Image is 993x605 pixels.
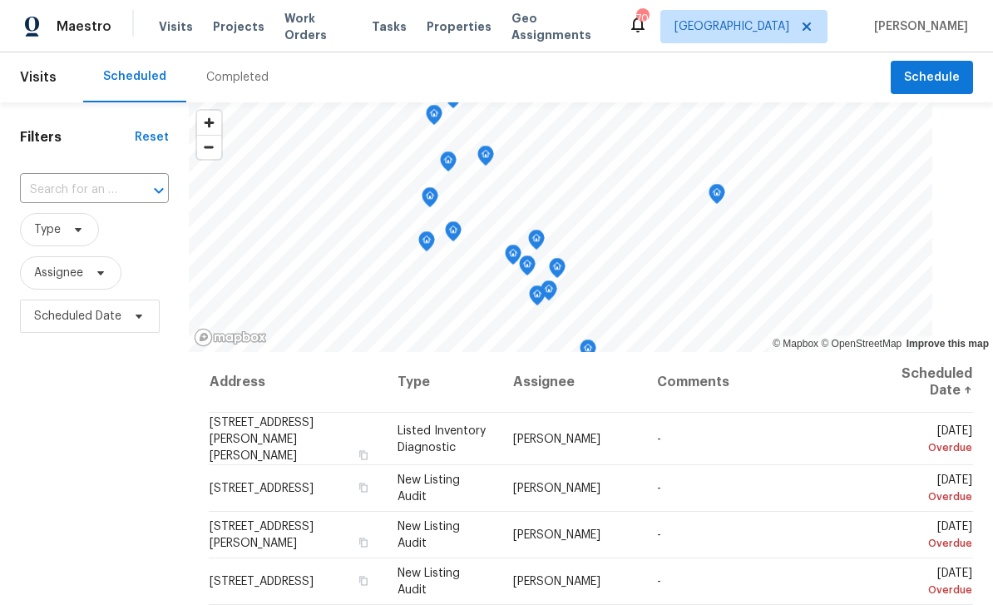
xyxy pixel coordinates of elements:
[511,10,608,43] span: Geo Assignments
[887,474,972,505] span: [DATE]
[528,230,545,255] div: Map marker
[873,352,973,413] th: Scheduled Date ↑
[356,573,371,588] button: Copy Address
[34,308,121,325] span: Scheduled Date
[821,338,902,350] a: OpenStreetMap
[20,129,135,146] h1: Filters
[657,576,661,588] span: -
[20,59,57,96] span: Visits
[159,18,193,35] span: Visits
[210,576,314,588] span: [STREET_ADDRESS]
[773,338,818,350] a: Mapbox
[189,102,932,352] canvas: Map
[887,568,972,598] span: [DATE]
[194,328,267,347] a: Mapbox homepage
[636,10,648,27] div: 70
[709,184,725,210] div: Map marker
[103,68,166,85] div: Scheduled
[887,439,972,455] div: Overdue
[513,433,600,444] span: [PERSON_NAME]
[135,129,169,146] div: Reset
[505,245,521,270] div: Map marker
[384,352,500,413] th: Type
[887,535,972,552] div: Overdue
[549,258,566,284] div: Map marker
[426,105,442,131] div: Map marker
[398,568,460,596] span: New Listing Audit
[674,18,789,35] span: [GEOGRAPHIC_DATA]
[644,352,873,413] th: Comments
[513,576,600,588] span: [PERSON_NAME]
[529,285,546,311] div: Map marker
[907,338,989,350] a: Improve this map
[445,221,462,247] div: Map marker
[513,529,600,541] span: [PERSON_NAME]
[887,521,972,552] span: [DATE]
[427,18,492,35] span: Properties
[519,255,536,281] div: Map marker
[356,447,371,462] button: Copy Address
[500,352,644,413] th: Assignee
[34,221,61,238] span: Type
[477,146,494,171] div: Map marker
[440,151,457,177] div: Map marker
[657,483,661,494] span: -
[197,111,221,135] button: Zoom in
[356,480,371,495] button: Copy Address
[657,433,661,444] span: -
[34,265,83,281] span: Assignee
[147,179,170,202] button: Open
[372,21,407,32] span: Tasks
[580,340,596,365] div: Map marker
[867,18,968,35] span: [PERSON_NAME]
[284,10,352,43] span: Work Orders
[197,135,221,159] button: Zoom out
[210,483,314,494] span: [STREET_ADDRESS]
[541,280,557,306] div: Map marker
[657,529,661,541] span: -
[422,187,438,213] div: Map marker
[513,483,600,494] span: [PERSON_NAME]
[206,69,269,86] div: Completed
[213,18,264,35] span: Projects
[209,352,384,413] th: Address
[891,61,973,95] button: Schedule
[20,177,122,203] input: Search for an address...
[398,474,460,503] span: New Listing Audit
[197,136,221,159] span: Zoom out
[398,521,460,549] span: New Listing Audit
[418,231,435,257] div: Map marker
[57,18,111,35] span: Maestro
[356,535,371,550] button: Copy Address
[887,582,972,598] div: Overdue
[210,416,314,461] span: [STREET_ADDRESS][PERSON_NAME][PERSON_NAME]
[887,488,972,505] div: Overdue
[398,424,486,453] span: Listed Inventory Diagnostic
[887,424,972,455] span: [DATE]
[210,521,314,549] span: [STREET_ADDRESS][PERSON_NAME]
[904,67,960,88] span: Schedule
